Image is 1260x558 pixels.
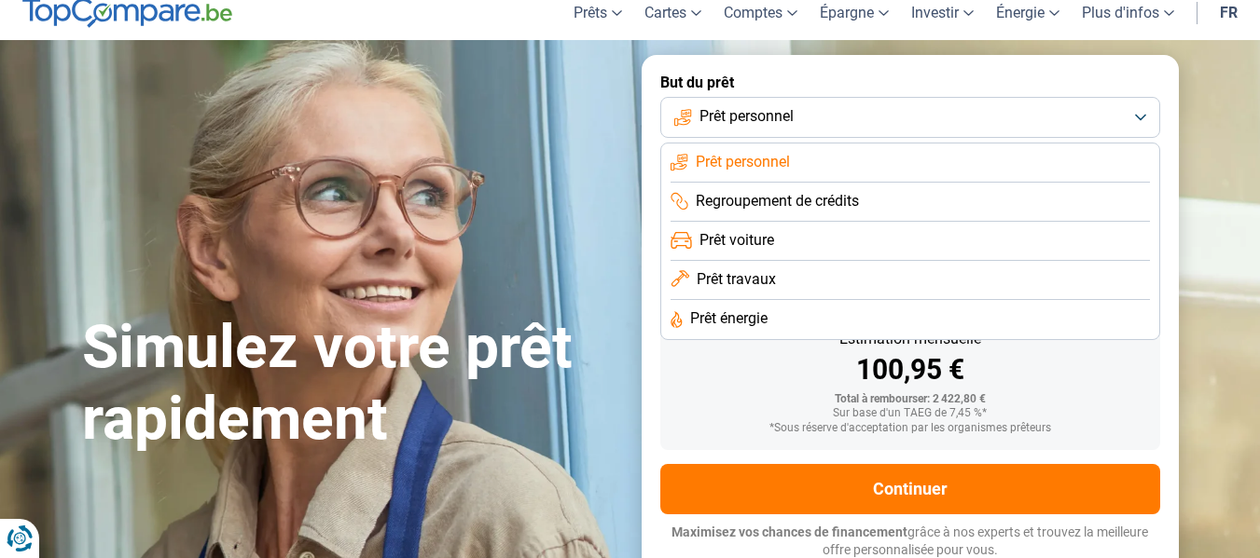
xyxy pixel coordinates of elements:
[690,308,768,329] span: Prêt énergie
[675,393,1145,406] div: Total à rembourser: 2 422,80 €
[699,106,794,127] span: Prêt personnel
[82,312,619,456] h1: Simulez votre prêt rapidement
[672,524,907,539] span: Maximisez vos chances de financement
[696,152,790,172] span: Prêt personnel
[696,191,859,211] span: Regroupement de crédits
[675,422,1145,435] div: *Sous réserve d'acceptation par les organismes prêteurs
[660,464,1160,514] button: Continuer
[675,407,1145,420] div: Sur base d'un TAEG de 7,45 %*
[675,356,1145,384] div: 100,95 €
[660,97,1160,138] button: Prêt personnel
[660,74,1160,91] label: But du prêt
[697,269,776,290] span: Prêt travaux
[675,332,1145,347] div: Estimation mensuelle
[699,230,774,251] span: Prêt voiture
